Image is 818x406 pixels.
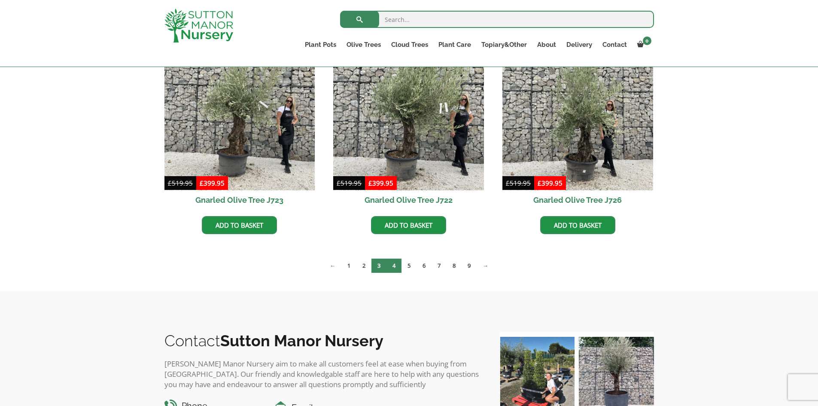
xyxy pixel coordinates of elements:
[506,179,531,187] bdi: 519.95
[356,259,371,273] a: Page 2
[200,179,225,187] bdi: 399.95
[168,179,172,187] span: £
[337,179,362,187] bdi: 519.95
[164,190,315,210] h2: Gnarled Olive Tree J723
[538,179,563,187] bdi: 399.95
[538,179,541,187] span: £
[462,259,477,273] a: Page 9
[540,216,615,234] a: Add to basket: “Gnarled Olive Tree J726”
[561,39,597,51] a: Delivery
[477,259,494,273] a: →
[643,37,651,45] span: 0
[401,259,417,273] a: Page 5
[324,259,341,273] a: ←
[432,259,447,273] a: Page 7
[417,259,432,273] a: Page 6
[164,40,315,210] a: Sale! Gnarled Olive Tree J723
[368,179,372,187] span: £
[340,11,654,28] input: Search...
[202,216,277,234] a: Add to basket: “Gnarled Olive Tree J723”
[333,190,484,210] h2: Gnarled Olive Tree J722
[333,40,484,210] a: Sale! Gnarled Olive Tree J722
[164,258,654,276] nav: Product Pagination
[532,39,561,51] a: About
[164,359,482,390] p: [PERSON_NAME] Manor Nursery aim to make all customers feel at ease when buying from [GEOGRAPHIC_D...
[597,39,632,51] a: Contact
[433,39,476,51] a: Plant Care
[168,179,193,187] bdi: 519.95
[371,259,386,273] span: Page 3
[300,39,341,51] a: Plant Pots
[333,40,484,190] img: Gnarled Olive Tree J722
[200,179,204,187] span: £
[386,259,401,273] a: Page 4
[476,39,532,51] a: Topiary&Other
[502,40,653,190] img: Gnarled Olive Tree J726
[337,179,341,187] span: £
[164,9,233,43] img: logo
[368,179,393,187] bdi: 399.95
[341,259,356,273] a: Page 1
[502,40,653,210] a: Sale! Gnarled Olive Tree J726
[220,332,383,350] b: Sutton Manor Nursery
[502,190,653,210] h2: Gnarled Olive Tree J726
[506,179,510,187] span: £
[371,216,446,234] a: Add to basket: “Gnarled Olive Tree J722”
[386,39,433,51] a: Cloud Trees
[341,39,386,51] a: Olive Trees
[164,332,482,350] h2: Contact
[447,259,462,273] a: Page 8
[164,40,315,190] img: Gnarled Olive Tree J723
[632,39,654,51] a: 0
